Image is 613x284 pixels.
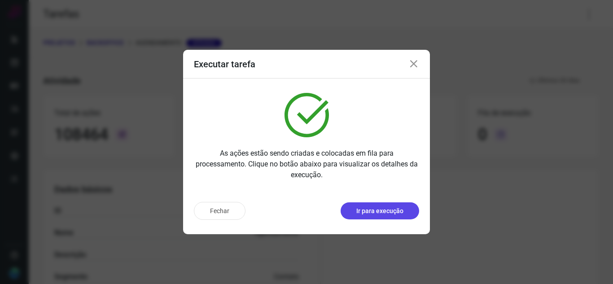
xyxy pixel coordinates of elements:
p: As ações estão sendo criadas e colocadas em fila para processamento. Clique no botão abaixo para ... [194,148,419,180]
p: Ir para execução [356,206,403,216]
h3: Executar tarefa [194,59,255,70]
img: verified.svg [285,93,329,137]
button: Ir para execução [341,202,419,219]
button: Fechar [194,202,245,220]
